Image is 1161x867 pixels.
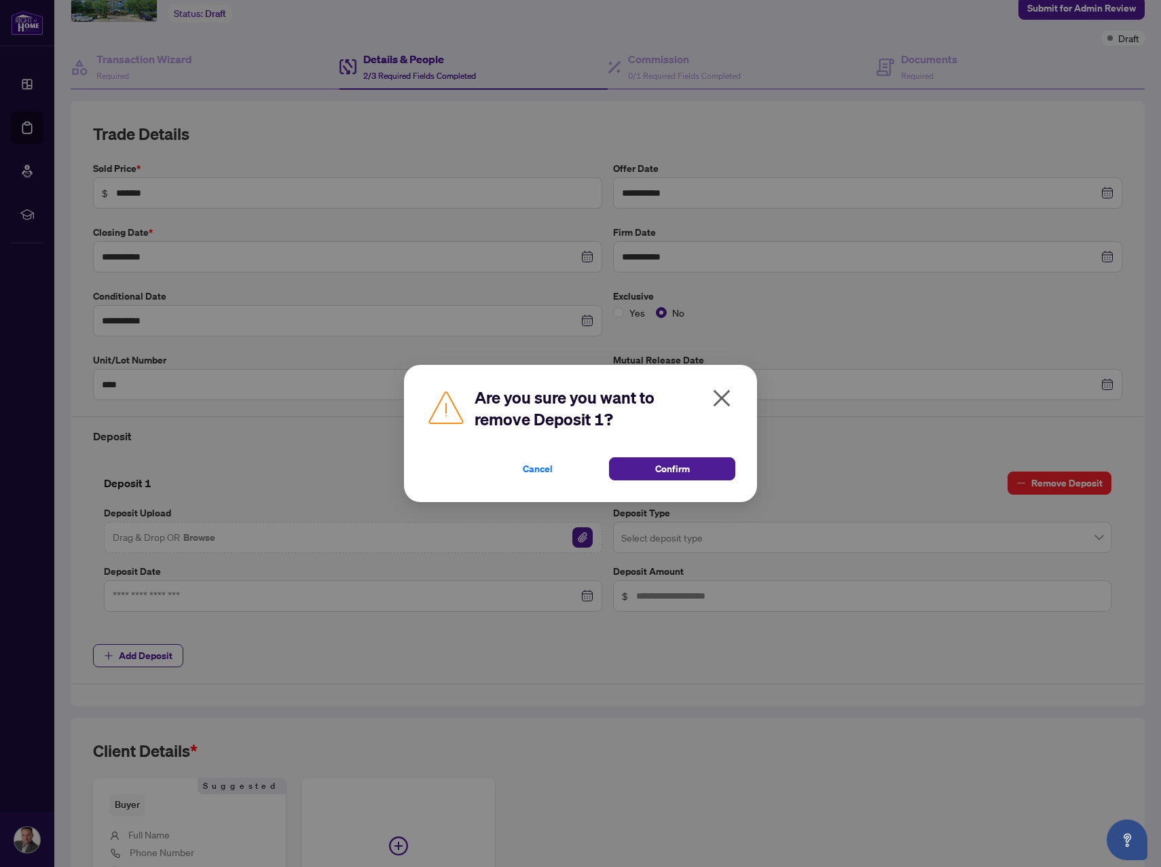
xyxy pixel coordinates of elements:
[655,458,690,480] span: Confirm
[523,458,553,480] span: Cancel
[475,387,735,430] h2: Are you sure you want to remove Deposit 1?
[609,457,735,480] button: Confirm
[711,387,733,409] span: close
[426,387,466,427] img: Caution Icon
[1107,819,1147,860] button: Open asap
[475,457,601,480] button: Cancel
